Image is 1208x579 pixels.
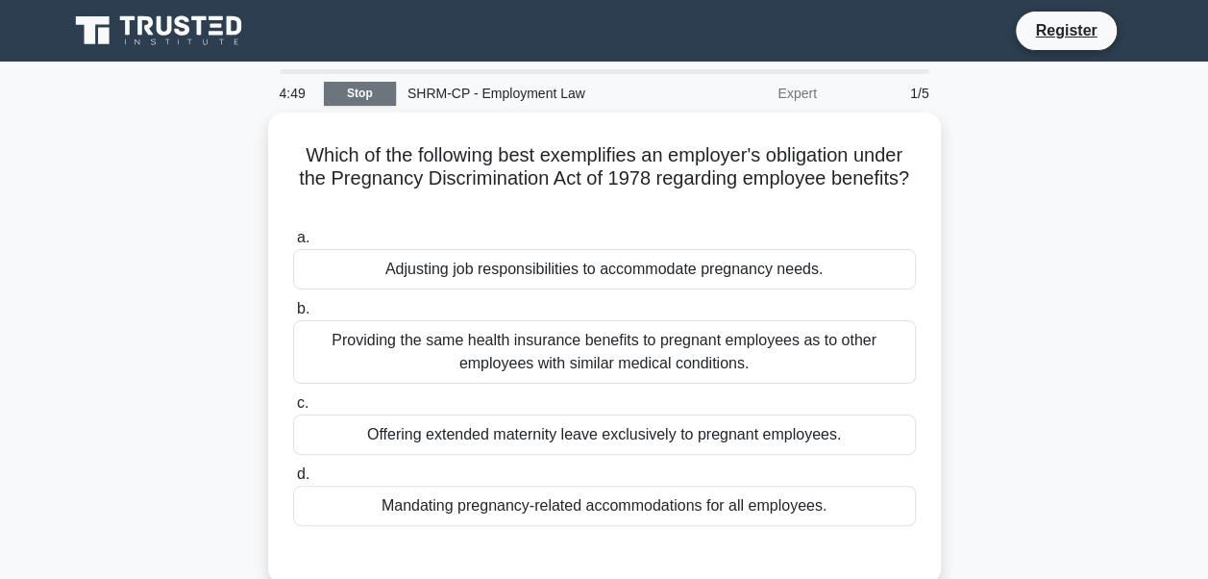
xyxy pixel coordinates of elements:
span: c. [297,394,308,411]
a: Stop [324,82,396,106]
span: b. [297,300,309,316]
h5: Which of the following best exemplifies an employer's obligation under the Pregnancy Discriminati... [291,143,918,214]
span: a. [297,229,309,245]
div: Expert [660,74,828,113]
div: Providing the same health insurance benefits to pregnant employees as to other employees with sim... [293,320,916,384]
div: Offering extended maternity leave exclusively to pregnant employees. [293,415,916,455]
div: 1/5 [828,74,941,113]
div: SHRM-CP - Employment Law [396,74,660,113]
a: Register [1023,18,1108,42]
div: Mandating pregnancy-related accommodations for all employees. [293,486,916,526]
span: d. [297,466,309,482]
div: Adjusting job responsibilities to accommodate pregnancy needs. [293,249,916,289]
div: 4:49 [268,74,324,113]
